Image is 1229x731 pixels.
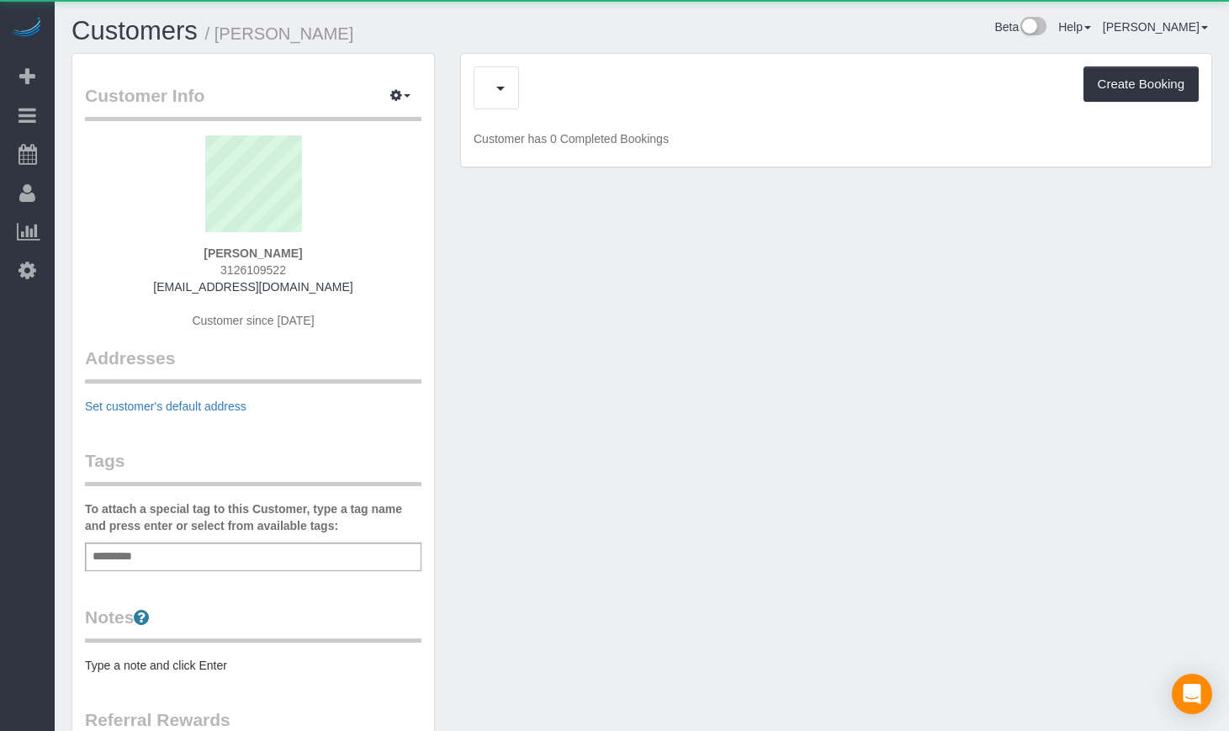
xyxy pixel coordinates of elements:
a: Customers [72,16,198,45]
a: Set customer's default address [85,400,246,413]
a: Help [1058,20,1091,34]
div: Open Intercom Messenger [1172,674,1212,714]
span: Customer since [DATE] [192,314,314,327]
pre: Type a note and click Enter [85,657,421,674]
img: Automaid Logo [10,17,44,40]
legend: Tags [85,448,421,486]
strong: [PERSON_NAME] [204,246,302,260]
img: New interface [1019,17,1046,39]
label: To attach a special tag to this Customer, type a tag name and press enter or select from availabl... [85,501,421,534]
a: [EMAIL_ADDRESS][DOMAIN_NAME] [153,280,352,294]
button: Create Booking [1083,66,1199,102]
legend: Customer Info [85,83,421,121]
a: [PERSON_NAME] [1103,20,1208,34]
span: 3126109522 [220,263,286,277]
small: / [PERSON_NAME] [205,24,354,43]
legend: Notes [85,605,421,643]
a: Beta [994,20,1046,34]
p: Customer has 0 Completed Bookings [474,130,1199,147]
